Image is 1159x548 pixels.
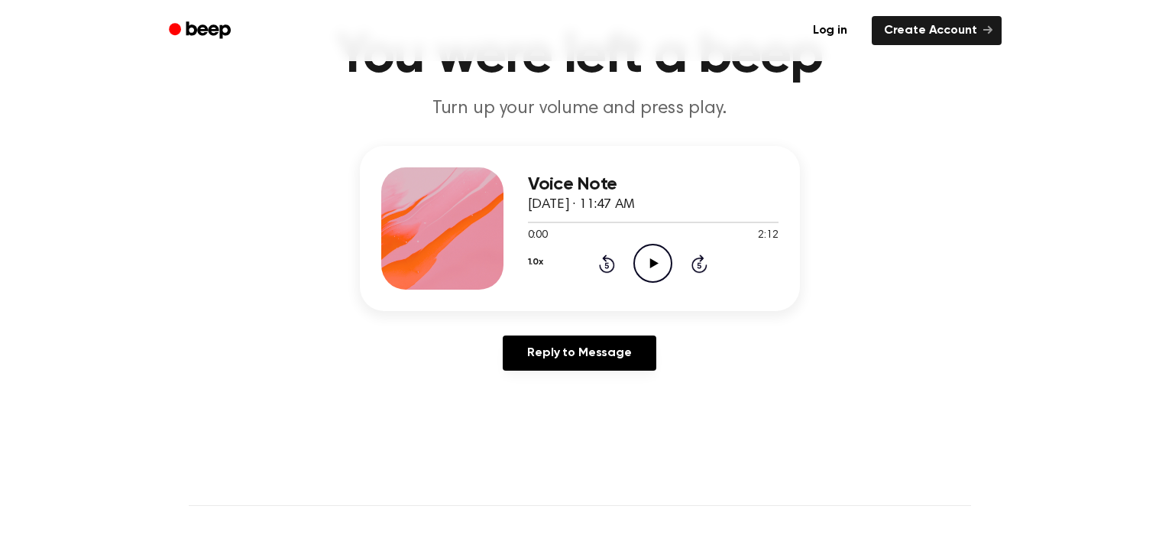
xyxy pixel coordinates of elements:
[158,16,244,46] a: Beep
[528,174,779,195] h3: Voice Note
[503,336,656,371] a: Reply to Message
[758,228,778,244] span: 2:12
[798,13,863,48] a: Log in
[287,96,873,122] p: Turn up your volume and press play.
[872,16,1002,45] a: Create Account
[528,198,635,212] span: [DATE] · 11:47 AM
[528,228,548,244] span: 0:00
[528,249,543,275] button: 1.0x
